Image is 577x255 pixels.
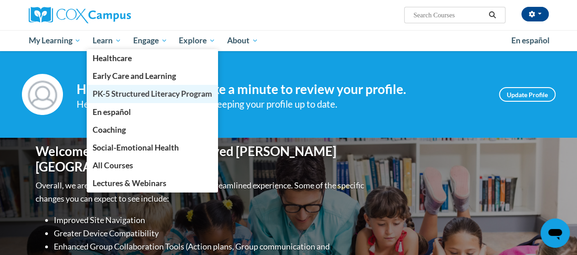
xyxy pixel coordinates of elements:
[412,10,485,21] input: Search Courses
[87,30,127,51] a: Learn
[93,161,133,170] span: All Courses
[29,7,193,23] a: Cox Campus
[22,30,556,51] div: Main menu
[499,87,556,102] a: Update Profile
[87,85,218,103] a: PK-5 Structured Literacy Program
[93,178,166,188] span: Lectures & Webinars
[22,74,63,115] img: Profile Image
[77,97,485,112] div: Help improve your experience by keeping your profile up to date.
[29,7,131,23] img: Cox Campus
[173,30,221,51] a: Explore
[179,35,215,46] span: Explore
[511,36,550,45] span: En español
[485,10,499,21] button: Search
[28,35,81,46] span: My Learning
[93,53,132,63] span: Healthcare
[93,89,212,99] span: PK-5 Structured Literacy Program
[93,71,176,81] span: Early Care and Learning
[87,67,218,85] a: Early Care and Learning
[541,219,570,248] iframe: Button to launch messaging window
[87,121,218,139] a: Coaching
[93,35,121,46] span: Learn
[87,139,218,156] a: Social-Emotional Health
[521,7,549,21] button: Account Settings
[227,35,258,46] span: About
[221,30,264,51] a: About
[127,30,173,51] a: Engage
[54,227,366,240] li: Greater Device Compatibility
[133,35,167,46] span: Engage
[77,82,485,97] h4: Hi [PERSON_NAME]! Take a minute to review your profile.
[505,31,556,50] a: En español
[93,107,131,117] span: En español
[87,103,218,121] a: En español
[36,144,366,174] h1: Welcome to the new and improved [PERSON_NAME][GEOGRAPHIC_DATA]
[87,49,218,67] a: Healthcare
[54,213,366,227] li: Improved Site Navigation
[23,30,87,51] a: My Learning
[36,179,366,205] p: Overall, we are proud to provide you with a more streamlined experience. Some of the specific cha...
[87,174,218,192] a: Lectures & Webinars
[87,156,218,174] a: All Courses
[93,125,126,135] span: Coaching
[93,143,179,152] span: Social-Emotional Health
